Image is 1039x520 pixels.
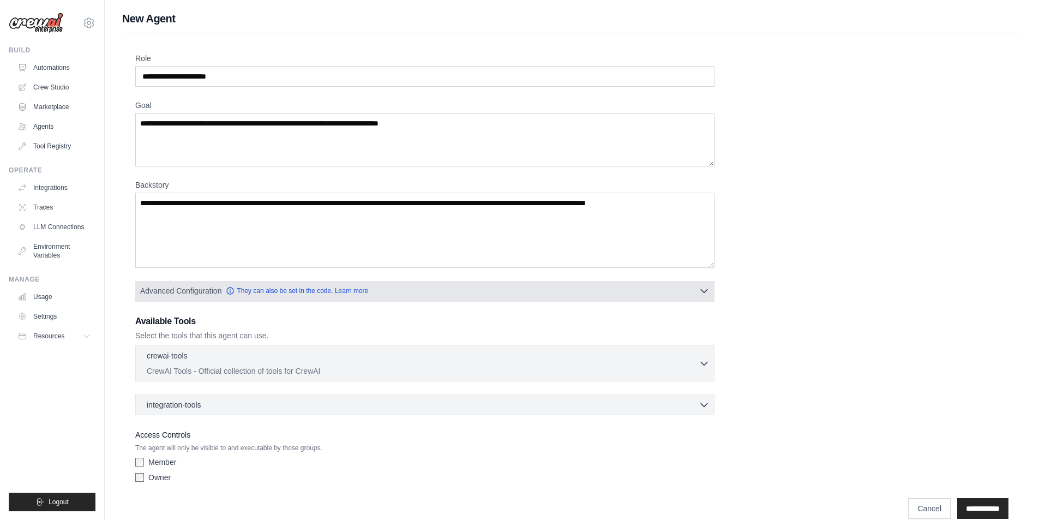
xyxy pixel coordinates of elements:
a: Marketplace [13,98,95,116]
label: Access Controls [135,428,714,441]
a: LLM Connections [13,218,95,236]
button: Resources [13,327,95,345]
label: Goal [135,100,714,111]
label: Role [135,53,714,64]
h3: Available Tools [135,315,714,328]
p: CrewAI Tools - Official collection of tools for CrewAI [147,366,699,376]
a: They can also be set in the code. Learn more [226,286,368,295]
div: Manage [9,275,95,284]
span: Logout [49,498,69,506]
a: Environment Variables [13,238,95,264]
a: Tool Registry [13,138,95,155]
button: Logout [9,493,95,511]
a: Integrations [13,179,95,196]
a: Agents [13,118,95,135]
h1: New Agent [122,11,1022,26]
a: Usage [13,288,95,306]
div: Operate [9,166,95,175]
span: Advanced Configuration [140,285,221,296]
a: Crew Studio [13,79,95,96]
p: Select the tools that this agent can use. [135,330,714,341]
button: integration-tools [140,399,710,410]
label: Member [148,457,176,468]
img: Logo [9,13,63,33]
button: crewai-tools CrewAI Tools - Official collection of tools for CrewAI [140,350,710,376]
a: Automations [13,59,95,76]
button: Advanced Configuration They can also be set in the code. Learn more [136,281,714,301]
span: Resources [33,332,64,340]
a: Settings [13,308,95,325]
p: The agent will only be visible to and executable by those groups. [135,444,714,452]
label: Backstory [135,180,714,190]
span: integration-tools [147,399,201,410]
a: Traces [13,199,95,216]
div: Build [9,46,95,55]
a: Cancel [908,498,951,519]
label: Owner [148,472,171,483]
p: crewai-tools [147,350,188,361]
